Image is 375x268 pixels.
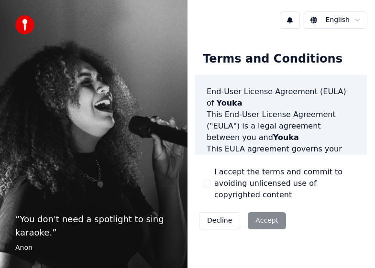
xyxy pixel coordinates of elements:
button: Decline [199,212,240,229]
label: I accept the terms and commit to avoiding unlicensed use of copyrighted content [214,166,360,201]
h3: End-User License Agreement (EULA) of [207,86,356,109]
div: Terms and Conditions [195,44,350,75]
footer: Anon [15,243,172,253]
span: Youka [217,98,243,107]
img: youka [15,15,34,34]
span: Youka [273,133,299,142]
p: This End-User License Agreement ("EULA") is a legal agreement between you and [207,109,356,143]
p: “ You don't need a spotlight to sing karaoke. ” [15,213,172,239]
p: This EULA agreement governs your acquisition and use of our software ("Software") directly from o... [207,143,356,212]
